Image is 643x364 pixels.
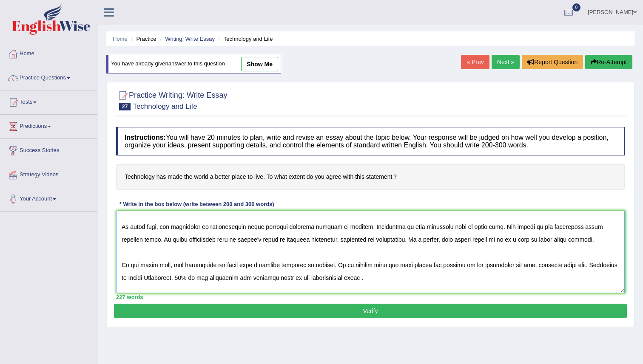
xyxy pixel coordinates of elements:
a: Next » [492,55,520,69]
span: 27 [119,103,131,110]
a: Success Stories [0,139,97,160]
small: Technology and Life [133,102,197,110]
a: Tests [0,90,97,112]
b: Instructions: [125,134,166,141]
a: Home [0,42,97,63]
li: Practice [129,35,156,43]
h4: Technology has made the world a better place to live. To what extent do you agree with this state... [116,164,625,190]
a: Writing: Write Essay [165,36,215,42]
a: Practice Questions [0,66,97,87]
a: « Prev [461,55,489,69]
button: Verify [114,304,627,318]
h2: Practice Writing: Write Essay [116,89,227,110]
button: Report Question [522,55,583,69]
div: * Write in the box below (write between 200 and 300 words) [116,200,277,209]
a: Predictions [0,115,97,136]
h4: You will have 20 minutes to plan, write and revise an essay about the topic below. Your response ... [116,127,625,155]
a: Strategy Videos [0,163,97,184]
div: You have already given answer to this question [106,55,281,73]
div: 227 words [116,293,625,301]
li: Technology and Life [216,35,273,43]
a: Your Account [0,187,97,209]
button: Re-Attempt [585,55,632,69]
span: 0 [572,3,581,11]
a: show me [241,57,278,71]
a: Home [113,36,128,42]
